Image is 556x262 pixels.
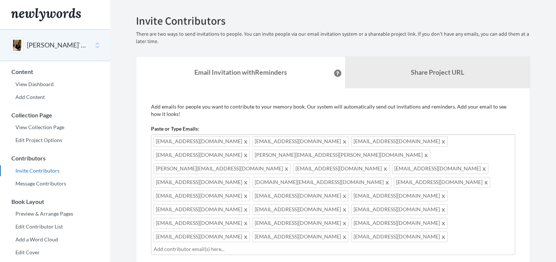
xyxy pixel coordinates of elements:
[293,163,390,174] span: [EMAIL_ADDRESS][DOMAIN_NAME]
[154,177,250,188] span: [EMAIL_ADDRESS][DOMAIN_NAME]
[351,136,448,147] span: [EMAIL_ADDRESS][DOMAIN_NAME]
[0,68,110,75] h3: Content
[154,204,250,215] span: [EMAIL_ADDRESS][DOMAIN_NAME]
[351,231,448,242] span: [EMAIL_ADDRESS][DOMAIN_NAME]
[252,191,349,201] span: [EMAIL_ADDRESS][DOMAIN_NAME]
[351,218,448,229] span: [EMAIL_ADDRESS][DOMAIN_NAME]
[252,204,349,215] span: [EMAIL_ADDRESS][DOMAIN_NAME]
[252,231,349,242] span: [EMAIL_ADDRESS][DOMAIN_NAME]
[394,177,490,188] span: [EMAIL_ADDRESS][DOMAIN_NAME]
[0,198,110,205] h3: Book Layout
[252,150,430,160] span: [PERSON_NAME][EMAIL_ADDRESS][PERSON_NAME][DOMAIN_NAME]
[11,8,81,21] img: Newlywords logo
[0,112,110,118] h3: Collection Page
[136,31,530,45] p: There are two ways to send invitations to people. You can invite people via our email invitation ...
[154,218,250,229] span: [EMAIL_ADDRESS][DOMAIN_NAME]
[351,191,448,201] span: [EMAIL_ADDRESS][DOMAIN_NAME]
[154,231,250,242] span: [EMAIL_ADDRESS][DOMAIN_NAME]
[154,136,250,147] span: [EMAIL_ADDRESS][DOMAIN_NAME]
[27,40,86,50] button: [PERSON_NAME]`s 50th Birthday
[151,125,199,132] label: Paste or Type Emails:
[0,155,110,162] h3: Contributors
[392,163,488,174] span: [EMAIL_ADDRESS][DOMAIN_NAME]
[252,218,349,229] span: [EMAIL_ADDRESS][DOMAIN_NAME]
[194,68,287,76] strong: Email Invitation with Reminders
[136,15,530,27] h2: Invite Contributors
[411,68,464,76] b: Share Project URL
[351,204,448,215] span: [EMAIL_ADDRESS][DOMAIN_NAME]
[151,103,515,118] p: Add emails for people you want to contribute to your memory book. Our system will automatically s...
[154,191,250,201] span: [EMAIL_ADDRESS][DOMAIN_NAME]
[154,150,250,160] span: [EMAIL_ADDRESS][DOMAIN_NAME]
[154,163,291,174] span: [PERSON_NAME][EMAIL_ADDRESS][DOMAIN_NAME]
[252,177,391,188] span: [DOMAIN_NAME][EMAIL_ADDRESS][DOMAIN_NAME]
[252,136,349,147] span: [EMAIL_ADDRESS][DOMAIN_NAME]
[154,245,513,253] input: Add contributor email(s) here...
